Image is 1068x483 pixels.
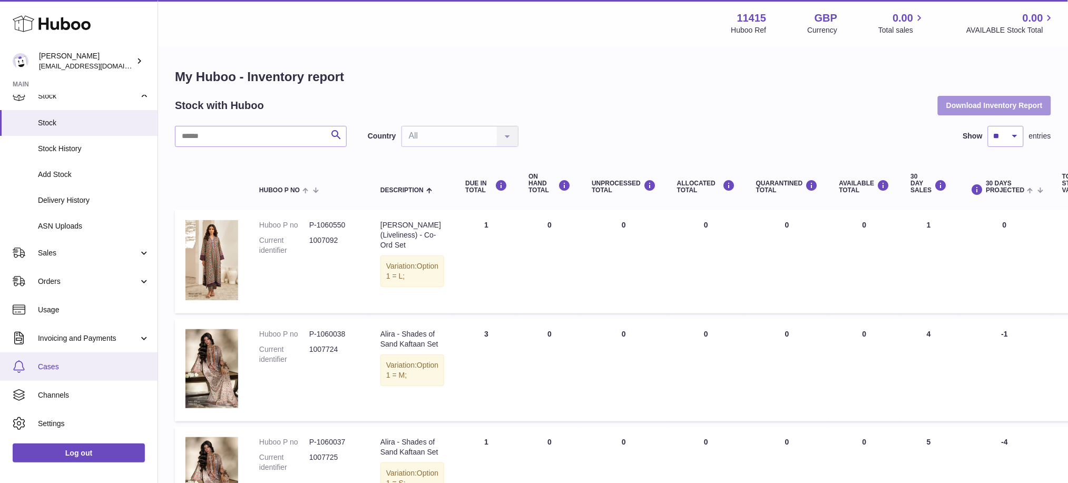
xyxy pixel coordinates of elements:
[38,221,150,231] span: ASN Uploads
[386,361,438,379] span: Option 1 = M;
[465,180,507,194] div: DUE IN TOTAL
[309,235,359,255] dd: 1007092
[893,11,914,25] span: 0.00
[900,210,958,313] td: 1
[958,319,1052,421] td: -1
[386,262,438,280] span: Option 1 = L;
[38,118,150,128] span: Stock
[958,210,1052,313] td: 0
[259,235,309,255] dt: Current identifier
[380,354,444,386] div: Variation:
[808,25,838,35] div: Currency
[38,362,150,372] span: Cases
[309,329,359,339] dd: P-1060038
[839,180,890,194] div: AVAILABLE Total
[592,180,656,194] div: UNPROCESSED Total
[309,452,359,472] dd: 1007725
[368,131,396,141] label: Country
[38,195,150,205] span: Delivery History
[39,62,155,70] span: [EMAIL_ADDRESS][DOMAIN_NAME]
[963,131,983,141] label: Show
[938,96,1051,115] button: Download Inventory Report
[309,220,359,230] dd: P-1060550
[380,255,444,287] div: Variation:
[185,220,238,300] img: product image
[380,220,444,250] div: [PERSON_NAME] (Liveliness) - Co-Ord Set
[911,173,947,194] div: 30 DAY SALES
[380,437,444,457] div: Alira - Shades of Sand Kaftaan Set
[737,11,767,25] strong: 11415
[829,210,900,313] td: 0
[38,333,139,343] span: Invoicing and Payments
[581,210,667,313] td: 0
[785,438,789,446] span: 0
[38,91,139,101] span: Stock
[667,210,746,313] td: 0
[38,248,139,258] span: Sales
[38,277,139,287] span: Orders
[878,11,925,35] a: 0.00 Total sales
[38,170,150,180] span: Add Stock
[259,437,309,447] dt: Huboo P no
[309,344,359,364] dd: 1007724
[518,210,581,313] td: 0
[13,53,28,69] img: care@shopmanto.uk
[518,319,581,421] td: 0
[185,329,238,408] img: product image
[38,305,150,315] span: Usage
[309,437,359,447] dd: P-1060037
[966,11,1055,35] a: 0.00 AVAILABLE Stock Total
[39,51,134,71] div: [PERSON_NAME]
[829,319,900,421] td: 0
[581,319,667,421] td: 0
[878,25,925,35] span: Total sales
[667,319,746,421] td: 0
[455,210,518,313] td: 1
[259,187,300,194] span: Huboo P no
[785,330,789,338] span: 0
[815,11,837,25] strong: GBP
[38,390,150,400] span: Channels
[259,329,309,339] dt: Huboo P no
[986,180,1025,194] span: 30 DAYS PROJECTED
[1023,11,1043,25] span: 0.00
[528,173,571,194] div: ON HAND Total
[259,452,309,472] dt: Current identifier
[259,344,309,364] dt: Current identifier
[455,319,518,421] td: 3
[38,144,150,154] span: Stock History
[13,443,145,462] a: Log out
[175,98,264,113] h2: Stock with Huboo
[175,68,1051,85] h1: My Huboo - Inventory report
[900,319,958,421] td: 4
[785,221,789,229] span: 0
[259,220,309,230] dt: Huboo P no
[677,180,735,194] div: ALLOCATED Total
[966,25,1055,35] span: AVAILABLE Stock Total
[756,180,818,194] div: QUARANTINED Total
[380,187,424,194] span: Description
[1029,131,1051,141] span: entries
[38,419,150,429] span: Settings
[380,329,444,349] div: Alira - Shades of Sand Kaftaan Set
[731,25,767,35] div: Huboo Ref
